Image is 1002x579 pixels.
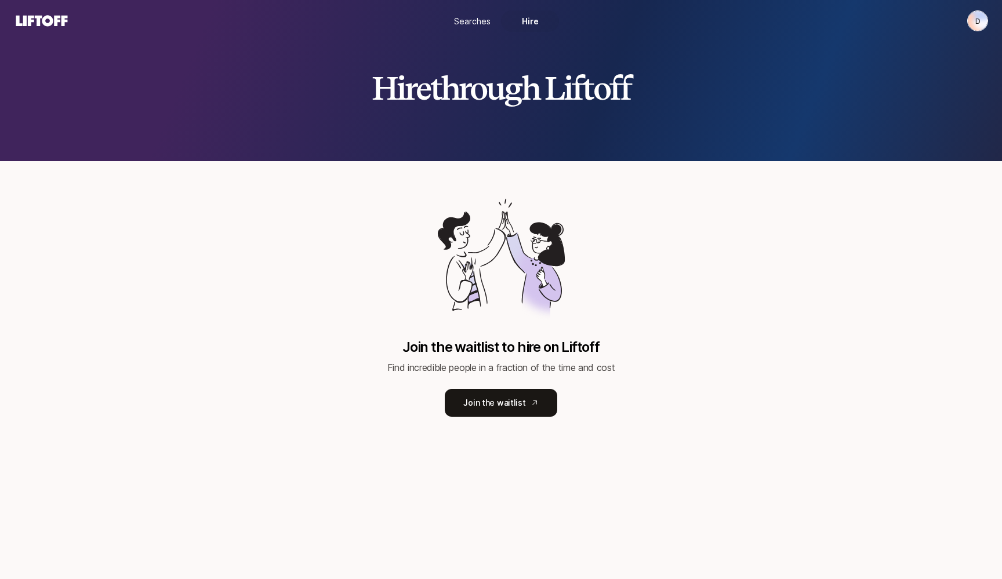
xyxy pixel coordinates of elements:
span: Hire [522,15,539,27]
p: Join the waitlist to hire on Liftoff [402,339,600,355]
h2: Hire [372,71,630,105]
p: Find incredible people in a fraction of the time and cost [387,360,615,375]
p: D [975,14,981,28]
span: Searches [454,15,491,27]
a: Join the waitlist [445,389,557,417]
a: Hire [501,10,559,32]
span: through Liftoff [430,68,630,108]
button: D [967,10,988,31]
a: Searches [443,10,501,32]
